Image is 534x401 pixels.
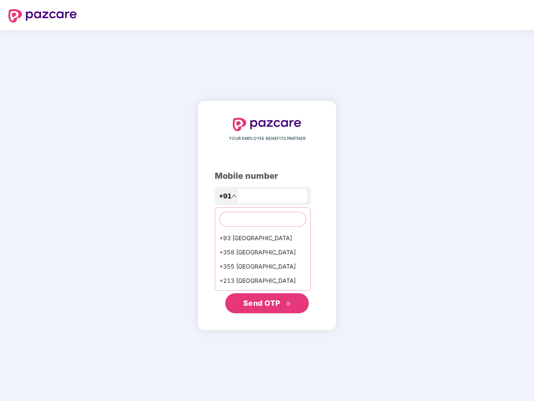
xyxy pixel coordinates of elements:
div: +93 [GEOGRAPHIC_DATA] [215,231,310,245]
span: Send OTP [243,299,280,307]
div: +213 [GEOGRAPHIC_DATA] [215,274,310,288]
span: up [231,193,236,198]
span: +91 [219,191,231,201]
button: Send OTPdouble-right [225,293,309,313]
span: YOUR EMPLOYEE BENEFITS PARTNER [229,135,305,142]
div: +355 [GEOGRAPHIC_DATA] [215,259,310,274]
img: logo [233,118,301,131]
div: Mobile number [215,170,319,183]
div: +1684 AmericanSamoa [215,288,310,302]
span: double-right [286,301,291,307]
img: logo [8,9,77,23]
div: +358 [GEOGRAPHIC_DATA] [215,245,310,259]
